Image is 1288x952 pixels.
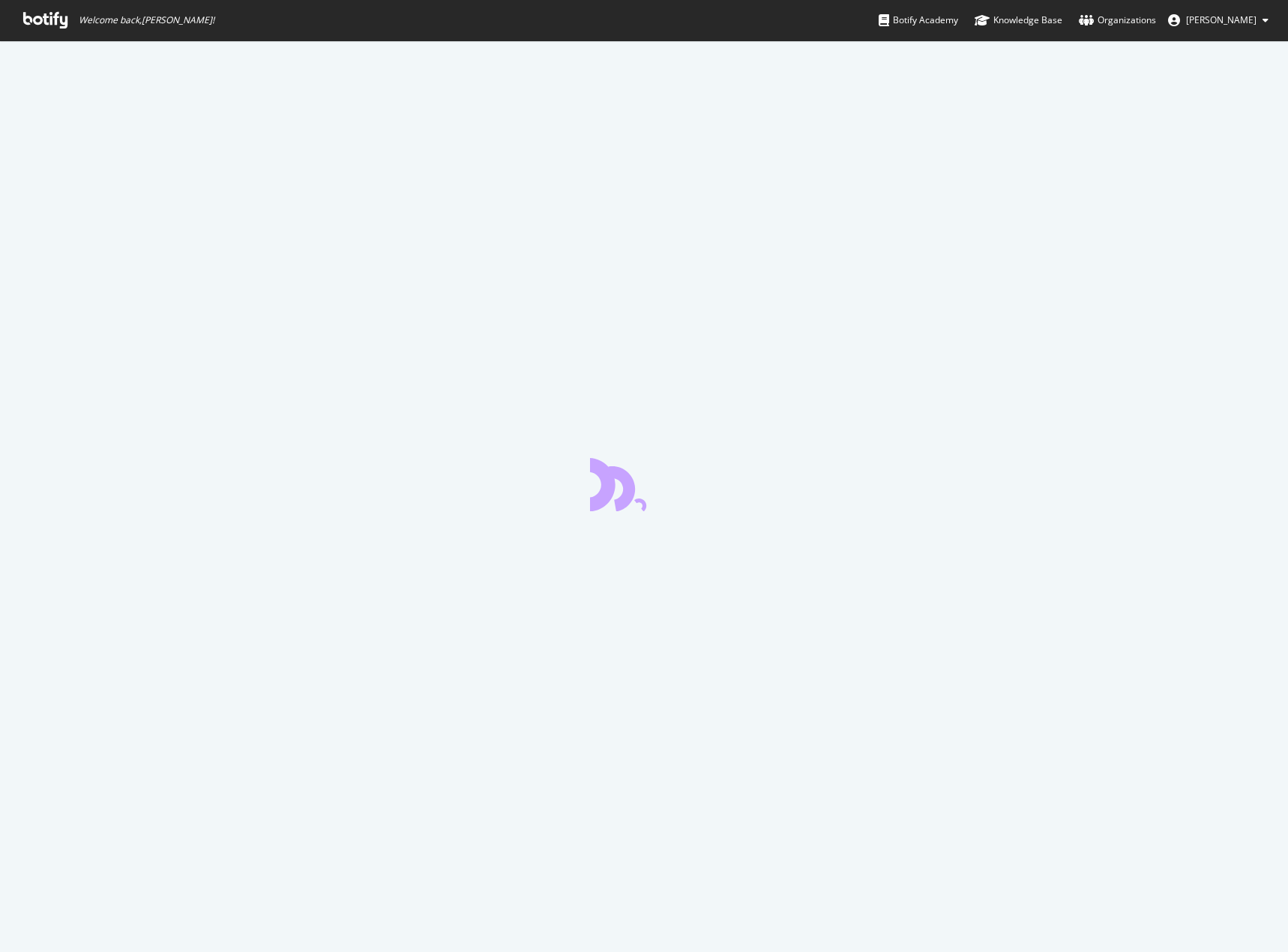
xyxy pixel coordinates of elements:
[975,13,1062,28] div: Knowledge Base
[590,457,698,511] div: animation
[1156,8,1281,32] button: [PERSON_NAME]
[879,13,958,28] div: Botify Academy
[79,14,214,26] span: Welcome back, [PERSON_NAME] !
[1079,13,1156,28] div: Organizations
[1186,13,1257,26] span: Anja Alling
